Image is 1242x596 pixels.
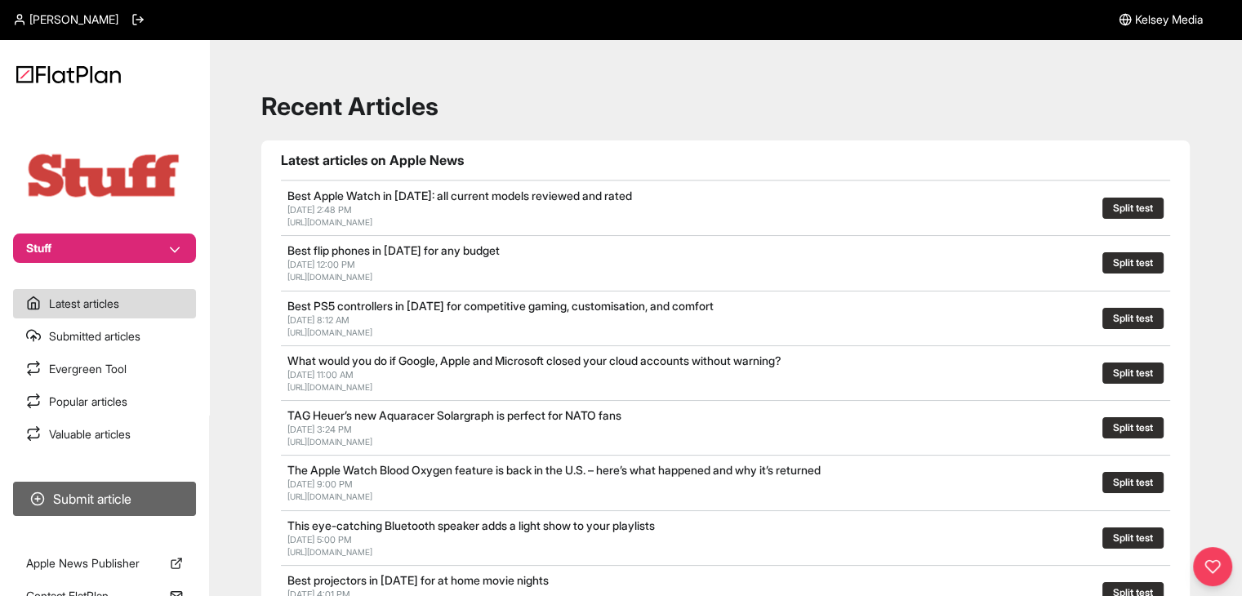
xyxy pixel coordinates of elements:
[261,91,1190,121] h1: Recent Articles
[16,65,121,83] img: Logo
[1102,417,1164,438] button: Split test
[13,549,196,578] a: Apple News Publisher
[287,327,372,337] a: [URL][DOMAIN_NAME]
[287,354,781,367] a: What would you do if Google, Apple and Microsoft closed your cloud accounts without warning?
[287,243,500,257] a: Best flip phones in [DATE] for any budget
[13,234,196,263] button: Stuff
[13,289,196,318] a: Latest articles
[287,217,372,227] a: [URL][DOMAIN_NAME]
[287,382,372,392] a: [URL][DOMAIN_NAME]
[287,491,372,501] a: [URL][DOMAIN_NAME]
[1102,308,1164,329] button: Split test
[13,322,196,351] a: Submitted articles
[287,408,621,422] a: TAG Heuer’s new Aquaracer Solargraph is perfect for NATO fans
[1102,362,1164,384] button: Split test
[287,314,349,326] span: [DATE] 8:12 AM
[287,547,372,557] a: [URL][DOMAIN_NAME]
[287,204,352,216] span: [DATE] 2:48 PM
[1102,198,1164,219] button: Split test
[1135,11,1203,28] span: Kelsey Media
[13,354,196,384] a: Evergreen Tool
[287,272,372,282] a: [URL][DOMAIN_NAME]
[29,11,118,28] span: [PERSON_NAME]
[287,518,655,532] a: This eye-catching Bluetooth speaker adds a light show to your playlists
[13,482,196,516] button: Submit article
[1102,472,1164,493] button: Split test
[1102,527,1164,549] button: Split test
[287,478,353,490] span: [DATE] 9:00 PM
[281,150,1170,170] h1: Latest articles on Apple News
[13,420,196,449] a: Valuable articles
[1102,252,1164,274] button: Split test
[287,369,354,380] span: [DATE] 11:00 AM
[287,259,355,270] span: [DATE] 12:00 PM
[287,534,352,545] span: [DATE] 5:00 PM
[287,424,352,435] span: [DATE] 3:24 PM
[23,150,186,201] img: Publication Logo
[287,463,821,477] a: The Apple Watch Blood Oxygen feature is back in the U.S. – here’s what happened and why it’s retu...
[287,437,372,447] a: [URL][DOMAIN_NAME]
[287,573,549,587] a: Best projectors in [DATE] for at home movie nights
[13,387,196,416] a: Popular articles
[13,11,118,28] a: [PERSON_NAME]
[287,299,714,313] a: Best PS5 controllers in [DATE] for competitive gaming, customisation, and comfort
[287,189,632,202] a: Best Apple Watch in [DATE]: all current models reviewed and rated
